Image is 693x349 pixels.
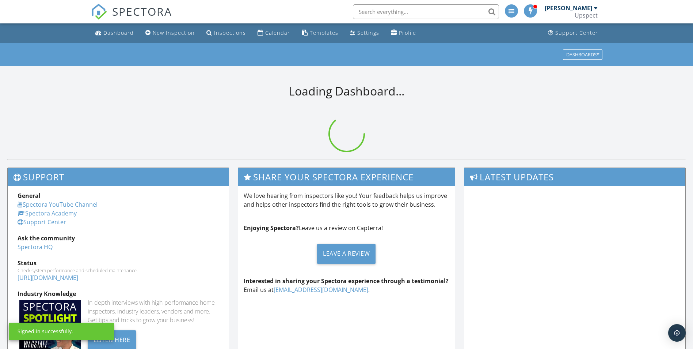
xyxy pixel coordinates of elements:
a: Spectora HQ [18,243,53,251]
div: Dashboards [566,52,599,57]
h3: Support [8,168,229,186]
a: Calendar [255,26,293,40]
div: Upspect [575,12,598,19]
div: Check system performance and scheduled maintenance. [18,267,219,273]
div: New Inspection [153,29,195,36]
h3: Share Your Spectora Experience [238,168,455,186]
a: [EMAIL_ADDRESS][DOMAIN_NAME] [274,286,368,294]
a: Leave a Review [244,238,449,269]
a: [URL][DOMAIN_NAME] [18,274,78,282]
strong: Enjoying Spectora? [244,224,299,232]
p: We love hearing from inspectors like you! Your feedback helps us improve and helps other inspecto... [244,191,449,209]
div: [PERSON_NAME] [545,4,592,12]
div: Ask the community [18,234,219,243]
a: Spectora YouTube Channel [18,200,98,209]
a: Listen Here [88,335,136,344]
div: Templates [310,29,338,36]
a: Settings [347,26,382,40]
div: Calendar [265,29,290,36]
button: Dashboards [563,49,602,60]
h3: Latest Updates [464,168,685,186]
a: Support Center [545,26,601,40]
p: Email us at . [244,277,449,294]
a: Inspections [203,26,249,40]
div: Signed in successfully. [18,328,73,335]
div: Status [18,259,219,267]
a: Profile [388,26,419,40]
a: Dashboard [92,26,137,40]
a: Spectora Academy [18,209,77,217]
strong: Interested in sharing your Spectora experience through a testimonial? [244,277,449,285]
span: SPECTORA [112,4,172,19]
p: Leave us a review on Capterra! [244,224,449,232]
div: Profile [399,29,416,36]
img: The Best Home Inspection Software - Spectora [91,4,107,20]
a: New Inspection [142,26,198,40]
div: In-depth interviews with high-performance home inspectors, industry leaders, vendors and more. Ge... [88,298,219,324]
div: Inspections [214,29,246,36]
div: Dashboard [103,29,134,36]
div: Leave a Review [317,244,376,264]
div: Open Intercom Messenger [668,324,686,342]
input: Search everything... [353,4,499,19]
a: Templates [299,26,341,40]
strong: General [18,192,41,200]
div: Industry Knowledge [18,289,219,298]
a: Support Center [18,218,66,226]
div: Support Center [555,29,598,36]
a: SPECTORA [91,10,172,25]
div: Settings [357,29,379,36]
